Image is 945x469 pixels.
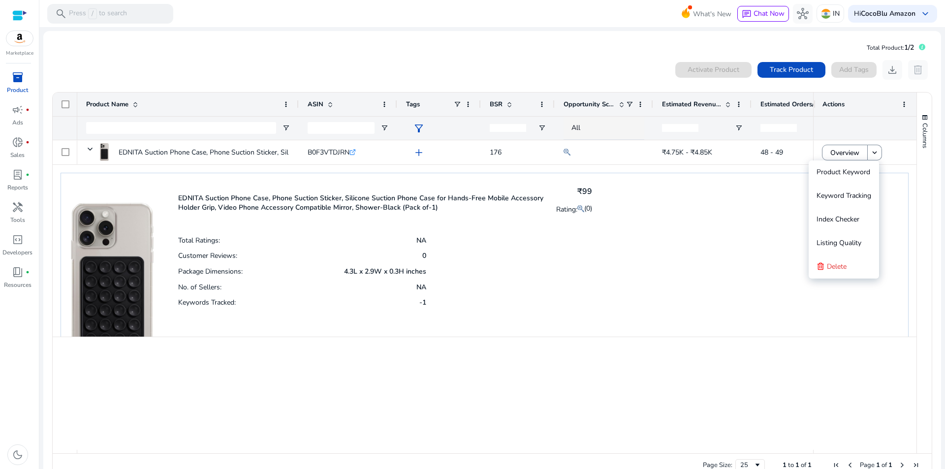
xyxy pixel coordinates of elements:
p: EDNITA Suction Phone Case, Phone Suction Sticker, Silicone Suction Phone Case for Hands-Free Mobi... [178,193,544,212]
span: What's New [693,5,731,23]
span: inventory_2 [12,71,24,83]
span: Total Product: [867,44,904,52]
span: filter_alt [413,123,425,134]
span: book_4 [12,266,24,278]
p: Customer Reviews: [178,251,237,260]
span: Track Product [770,64,813,75]
span: fiber_manual_record [26,173,30,177]
button: Track Product [757,62,825,78]
button: Overview [822,145,868,160]
span: lab_profile [12,169,24,181]
p: Sales [10,151,25,159]
h4: ₹99 [556,187,592,196]
img: 61agdnHzJWL.jpg [71,183,154,368]
span: / [88,8,97,19]
span: 48 - 49 [760,148,783,157]
p: Resources [4,281,31,289]
span: Estimated Revenue/Day [662,100,721,109]
input: ASIN Filter Input [308,122,375,134]
p: NA [416,282,426,292]
p: IN [833,5,840,22]
p: Keywords Tracked: [178,298,236,307]
span: ASIN [308,100,323,109]
span: All [571,123,580,132]
span: hub [797,8,809,20]
span: Listing Quality [817,238,861,248]
span: 176 [490,148,502,157]
p: Reports [7,183,28,192]
span: Index Checker [817,215,859,224]
span: campaign [12,104,24,116]
p: Total Ratings: [178,236,220,245]
div: Last Page [912,461,920,469]
span: Estimated Orders/Day [760,100,819,109]
button: chatChat Now [737,6,789,22]
span: (0) [584,204,592,213]
span: Keyword Tracking [817,191,871,200]
span: donut_small [12,136,24,148]
div: Previous Page [846,461,854,469]
span: keyboard_arrow_down [919,8,931,20]
div: Next Page [898,461,906,469]
button: hub [793,4,813,24]
span: fiber_manual_record [26,140,30,144]
span: code_blocks [12,234,24,246]
span: Opportunity Score [564,100,615,109]
button: Open Filter Menu [735,124,743,132]
span: Delete [827,262,847,271]
span: 1/2 [904,43,914,52]
span: Chat Now [754,9,785,18]
button: Open Filter Menu [538,124,546,132]
p: Package Dimensions: [178,267,243,276]
mat-icon: keyboard_arrow_down [870,148,879,157]
span: Overview [830,143,859,163]
span: B0F3VTDJRN [308,148,349,157]
span: fiber_manual_record [26,270,30,274]
p: Developers [2,248,32,257]
span: handyman [12,201,24,213]
p: Marketplace [6,50,33,57]
img: 61agdnHzJWL.jpg [100,143,109,161]
span: Product Keyword [817,167,870,177]
span: Tags [406,100,420,109]
p: No. of Sellers: [178,282,221,292]
p: Tools [10,216,25,224]
p: NA [416,236,426,245]
span: Actions [822,100,845,109]
p: -1 [419,298,426,307]
span: dark_mode [12,449,24,461]
div: First Page [832,461,840,469]
span: Product Name [86,100,128,109]
p: Press to search [69,8,127,19]
p: Product [7,86,28,94]
span: ₹4.75K - ₹4.85K [662,148,712,157]
p: 4.3L x 2.9W x 0.3H inches [344,267,426,276]
span: add [413,147,425,158]
button: download [882,60,902,80]
p: Rating: [556,203,584,215]
p: 0 [422,251,426,260]
p: Ads [12,118,23,127]
button: Open Filter Menu [380,124,388,132]
span: search [55,8,67,20]
p: Hi [854,10,915,17]
input: Product Name Filter Input [86,122,276,134]
span: chat [742,9,752,19]
span: Columns [920,123,929,148]
span: BSR [490,100,503,109]
p: EDNITA Suction Phone Case, Phone Suction Sticker, Silicone Suction... [119,142,334,162]
b: CocoBlu Amazon [861,9,915,18]
img: amazon.svg [6,31,33,46]
span: download [886,64,898,76]
button: Open Filter Menu [282,124,290,132]
img: in.svg [821,9,831,19]
span: fiber_manual_record [26,108,30,112]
